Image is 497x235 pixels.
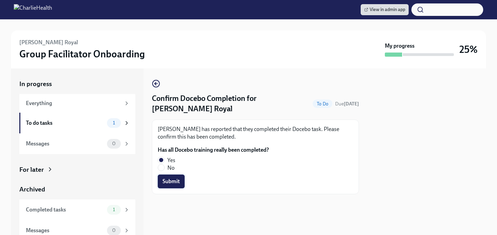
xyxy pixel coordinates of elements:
[167,164,175,172] span: No
[19,165,135,174] a: For later
[167,157,175,164] span: Yes
[335,101,359,107] span: September 21st, 2025 10:00
[14,4,52,15] img: CharlieHealth
[26,100,121,107] div: Everything
[109,120,119,125] span: 1
[459,43,478,56] h3: 25%
[19,113,135,133] a: To do tasks1
[19,133,135,154] a: Messages0
[19,94,135,113] a: Everything
[109,207,119,212] span: 1
[385,42,415,50] strong: My progress
[26,140,104,148] div: Messages
[158,146,269,154] label: Has all Docebo training really been completed?
[344,101,359,107] strong: [DATE]
[335,101,359,107] span: Due
[19,39,78,46] h6: [PERSON_NAME] Royal
[364,6,405,13] span: View in admin app
[19,199,135,220] a: Completed tasks1
[26,206,104,214] div: Completed tasks
[152,93,310,114] h4: Confirm Docebo Completion for [PERSON_NAME] Royal
[163,178,180,185] span: Submit
[19,185,135,194] a: Archived
[19,48,145,60] h3: Group Facilitator Onboarding
[158,125,353,141] p: [PERSON_NAME] has reported that they completed their Docebo task. Please confirm this has been co...
[108,228,120,233] span: 0
[108,141,120,146] span: 0
[158,175,185,188] button: Submit
[361,4,409,15] a: View in admin app
[19,165,44,174] div: For later
[26,227,104,234] div: Messages
[26,119,104,127] div: To do tasks
[313,101,332,106] span: To Do
[19,79,135,88] a: In progress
